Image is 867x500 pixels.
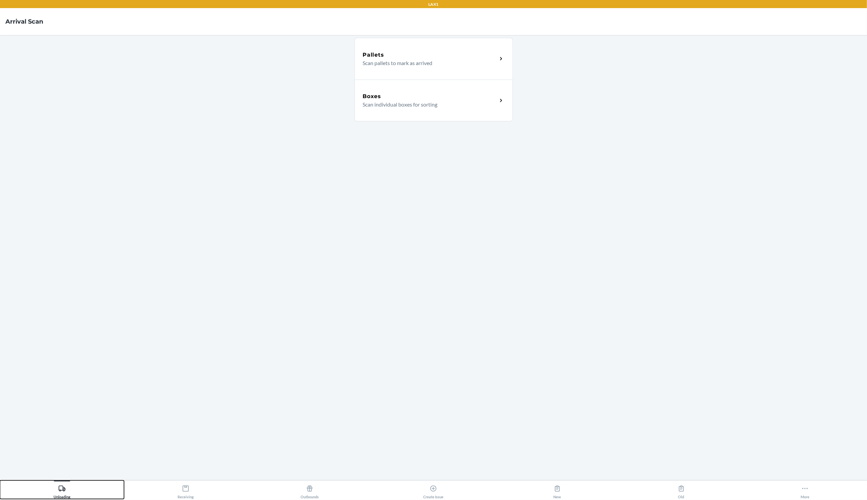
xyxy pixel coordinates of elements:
button: Create Issue [372,480,496,499]
div: New [554,482,561,499]
p: Scan individual boxes for sorting [363,100,492,109]
button: New [495,480,619,499]
div: Unloading [54,482,70,499]
div: Create Issue [423,482,443,499]
button: Receiving [124,480,248,499]
a: BoxesScan individual boxes for sorting [354,80,513,121]
h5: Pallets [363,51,384,59]
div: Outbounds [301,482,319,499]
p: Scan pallets to mark as arrived [363,59,492,67]
div: More [801,482,809,499]
div: Old [678,482,685,499]
div: Receiving [178,482,194,499]
button: Outbounds [248,480,372,499]
h4: Arrival Scan [5,17,43,26]
h5: Boxes [363,92,381,100]
p: LAX1 [429,1,439,7]
a: PalletsScan pallets to mark as arrived [354,38,513,80]
button: Old [619,480,743,499]
button: More [743,480,867,499]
